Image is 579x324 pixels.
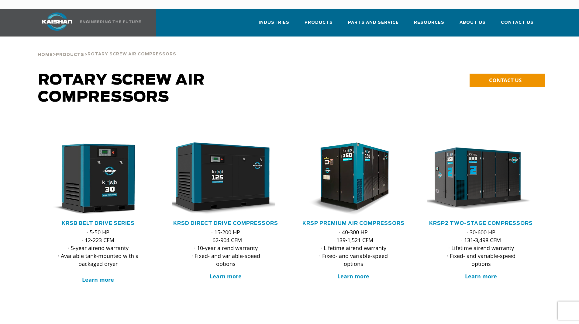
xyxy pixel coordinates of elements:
a: Learn more [210,273,242,280]
a: Home [38,52,53,57]
a: KRSD Direct Drive Compressors [173,221,278,226]
a: Learn more [82,276,114,283]
a: Kaishan USA [34,9,142,37]
a: CONTACT US [470,74,545,87]
p: · 15-200 HP · 62-904 CFM · 10-year airend warranty · Fixed- and variable-speed options [184,228,268,268]
img: krsp150 [295,142,403,215]
a: About Us [460,15,486,35]
a: Parts and Service [348,15,399,35]
a: Learn more [465,273,497,280]
a: Industries [259,15,289,35]
span: Products [305,19,333,26]
div: krsb30 [44,142,152,215]
div: krsp150 [299,142,408,215]
p: · 30-600 HP · 131-3,498 CFM · Lifetime airend warranty · Fixed- and variable-speed options [439,228,523,268]
span: About Us [460,19,486,26]
img: krsp350 [422,142,531,215]
a: Products [305,15,333,35]
img: krsb30 [40,142,148,215]
a: Products [56,52,84,57]
span: Products [56,53,84,57]
img: Engineering the future [80,20,141,23]
span: Industries [259,19,289,26]
a: KRSP2 Two-Stage Compressors [429,221,533,226]
a: KRSB Belt Drive Series [62,221,135,226]
div: > > [38,37,176,60]
img: kaishan logo [34,12,80,31]
p: · 5-50 HP · 12-223 CFM · 5-year airend warranty · Available tank-mounted with a packaged dryer [56,228,140,284]
div: krsp350 [427,142,535,215]
span: CONTACT US [489,77,522,84]
span: Rotary Screw Air Compressors [88,52,176,56]
span: Contact Us [501,19,534,26]
span: Resources [414,19,444,26]
a: KRSP Premium Air Compressors [302,221,405,226]
a: Contact Us [501,15,534,35]
img: krsd125 [167,142,275,215]
p: · 40-300 HP · 139-1,521 CFM · Lifetime airend warranty · Fixed- and variable-speed options [312,228,395,268]
span: Rotary Screw Air Compressors [38,73,205,105]
a: Learn more [337,273,369,280]
a: Resources [414,15,444,35]
span: Parts and Service [348,19,399,26]
div: krsd125 [172,142,280,215]
span: Home [38,53,53,57]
